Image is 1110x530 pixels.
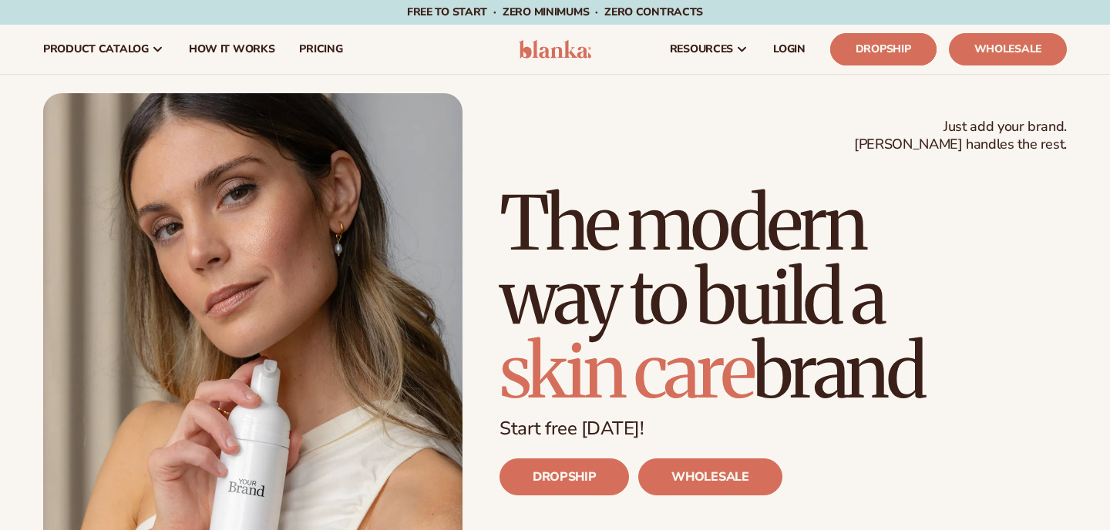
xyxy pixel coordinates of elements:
[499,418,1067,440] p: Start free [DATE]!
[670,43,733,55] span: resources
[499,458,629,495] a: DROPSHIP
[830,33,937,65] a: Dropship
[761,25,818,74] a: LOGIN
[43,43,149,55] span: product catalog
[949,33,1067,65] a: Wholesale
[407,5,703,19] span: Free to start · ZERO minimums · ZERO contracts
[638,458,782,495] a: WHOLESALE
[854,118,1067,154] span: Just add your brand. [PERSON_NAME] handles the rest.
[287,25,355,74] a: pricing
[189,43,275,55] span: How It Works
[499,186,1067,408] h1: The modern way to build a brand
[177,25,288,74] a: How It Works
[519,40,592,59] img: logo
[499,325,752,418] span: skin care
[773,43,806,55] span: LOGIN
[299,43,342,55] span: pricing
[658,25,761,74] a: resources
[31,25,177,74] a: product catalog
